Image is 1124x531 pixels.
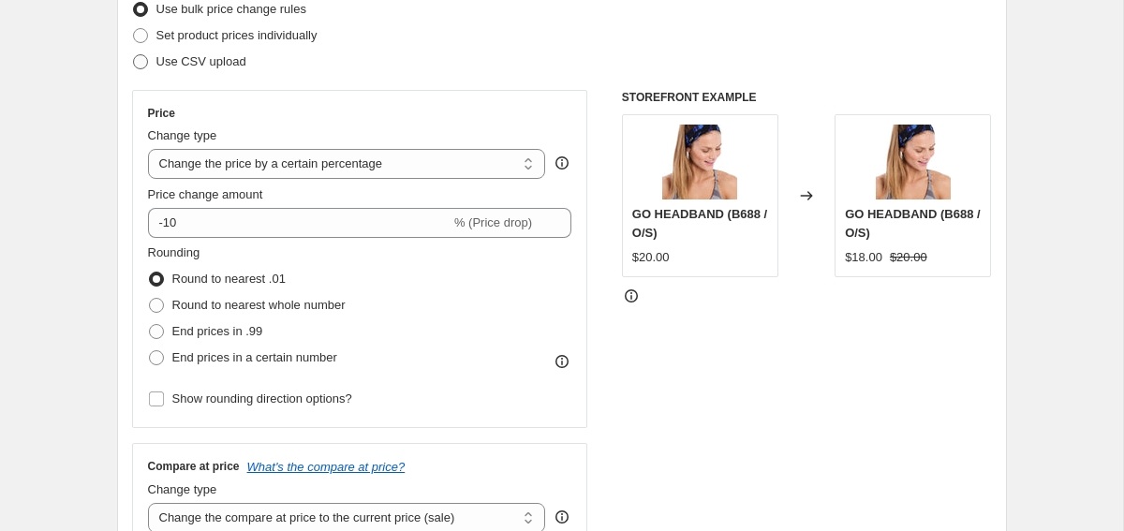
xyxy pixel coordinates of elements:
[845,207,980,240] span: GO HEADBAND (B688 / O/S)
[454,215,532,229] span: % (Price drop)
[172,298,346,312] span: Round to nearest whole number
[156,54,246,68] span: Use CSV upload
[172,350,337,364] span: End prices in a certain number
[632,207,767,240] span: GO HEADBAND (B688 / O/S)
[156,28,318,42] span: Set product prices individually
[172,391,352,406] span: Show rounding direction options?
[172,324,263,338] span: End prices in .99
[148,459,240,474] h3: Compare at price
[622,90,992,105] h6: STOREFRONT EXAMPLE
[632,248,670,267] div: $20.00
[172,272,286,286] span: Round to nearest .01
[148,208,451,238] input: -15
[148,245,200,259] span: Rounding
[156,2,306,16] span: Use bulk price change rules
[662,125,737,199] img: LAW0499_B688_1_80x.jpg
[148,482,217,496] span: Change type
[247,460,406,474] button: What's the compare at price?
[845,248,882,267] div: $18.00
[148,128,217,142] span: Change type
[553,154,571,172] div: help
[553,508,571,526] div: help
[148,187,263,201] span: Price change amount
[890,248,927,267] strike: $20.00
[876,125,951,199] img: LAW0499_B688_1_80x.jpg
[148,106,175,121] h3: Price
